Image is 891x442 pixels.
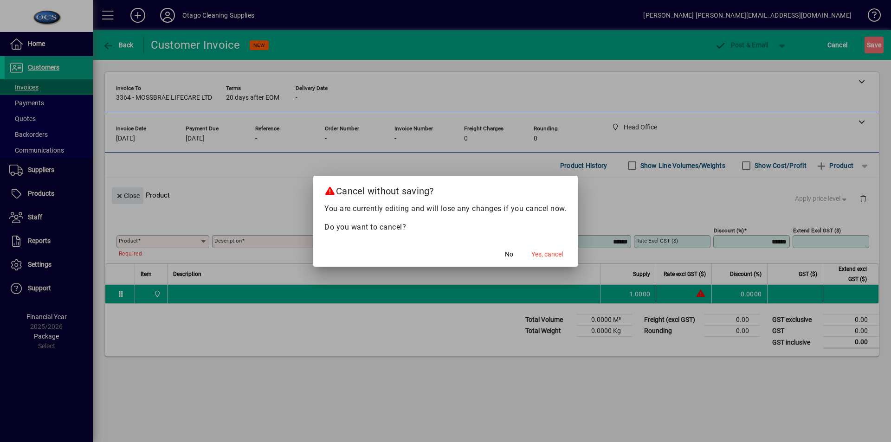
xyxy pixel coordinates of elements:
[505,250,513,259] span: No
[313,176,578,203] h2: Cancel without saving?
[324,203,567,214] p: You are currently editing and will lose any changes if you cancel now.
[494,246,524,263] button: No
[528,246,567,263] button: Yes, cancel
[324,222,567,233] p: Do you want to cancel?
[531,250,563,259] span: Yes, cancel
